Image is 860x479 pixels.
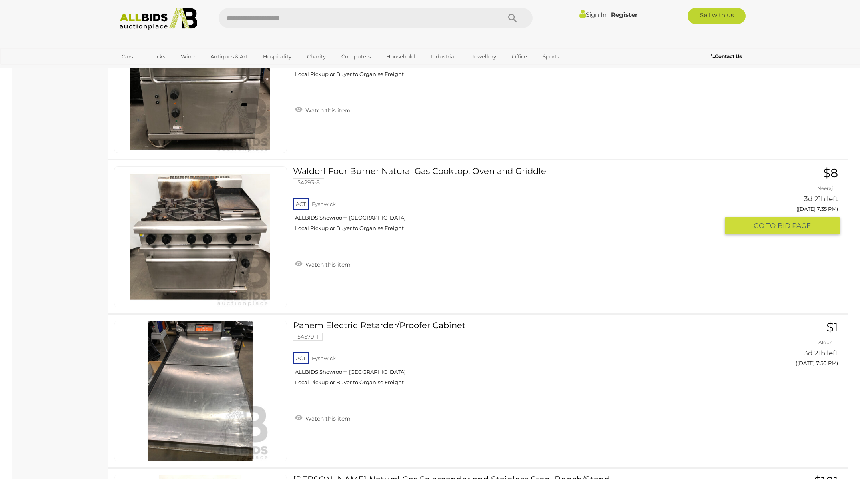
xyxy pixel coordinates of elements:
[293,258,353,270] a: Watch this item
[688,8,746,24] a: Sell with us
[303,107,351,114] span: Watch this item
[302,50,331,63] a: Charity
[299,12,719,84] a: Waldorf Natural Gas 100 Litre [PERSON_NAME] Pan 54293-7 ACT Fyshwick ALLBIDS Showroom [GEOGRAPHIC...
[826,320,838,335] span: $1
[116,63,184,76] a: [GEOGRAPHIC_DATA]
[425,50,461,63] a: Industrial
[130,13,270,153] img: 54293-7a.jpg
[176,50,200,63] a: Wine
[711,53,742,59] b: Contact Us
[725,217,840,234] button: GO TOBID PAGE
[303,261,351,268] span: Watch this item
[115,8,202,30] img: Allbids.com.au
[754,221,778,230] span: GO TO
[823,166,838,180] span: $8
[299,321,719,392] a: Panem Electric Retarder/Proofer Cabinet 54579-1 ACT Fyshwick ALLBIDS Showroom [GEOGRAPHIC_DATA] L...
[778,221,811,230] span: BID PAGE
[299,166,719,238] a: Waldorf Four Burner Natural Gas Cooktop, Oven and Griddle 54293-8 ACT Fyshwick ALLBIDS Showroom [...
[293,412,353,424] a: Watch this item
[130,167,270,307] img: 54293-8a.jpg
[507,50,532,63] a: Office
[336,50,376,63] a: Computers
[466,50,501,63] a: Jewellery
[258,50,297,63] a: Hospitality
[608,10,610,19] span: |
[205,50,253,63] a: Antiques & Art
[116,50,138,63] a: Cars
[579,11,607,18] a: Sign In
[381,50,420,63] a: Household
[130,321,270,461] img: 54579-1a.jpg
[537,50,564,63] a: Sports
[293,104,353,116] a: Watch this item
[611,11,637,18] a: Register
[493,8,533,28] button: Search
[143,50,170,63] a: Trucks
[731,166,840,235] a: $8 Neeraj 3d 21h left ([DATE] 7:35 PM) GO TOBID PAGE
[731,321,840,371] a: $1 Aldun 3d 21h left ([DATE] 7:50 PM)
[711,52,744,61] a: Contact Us
[303,415,351,422] span: Watch this item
